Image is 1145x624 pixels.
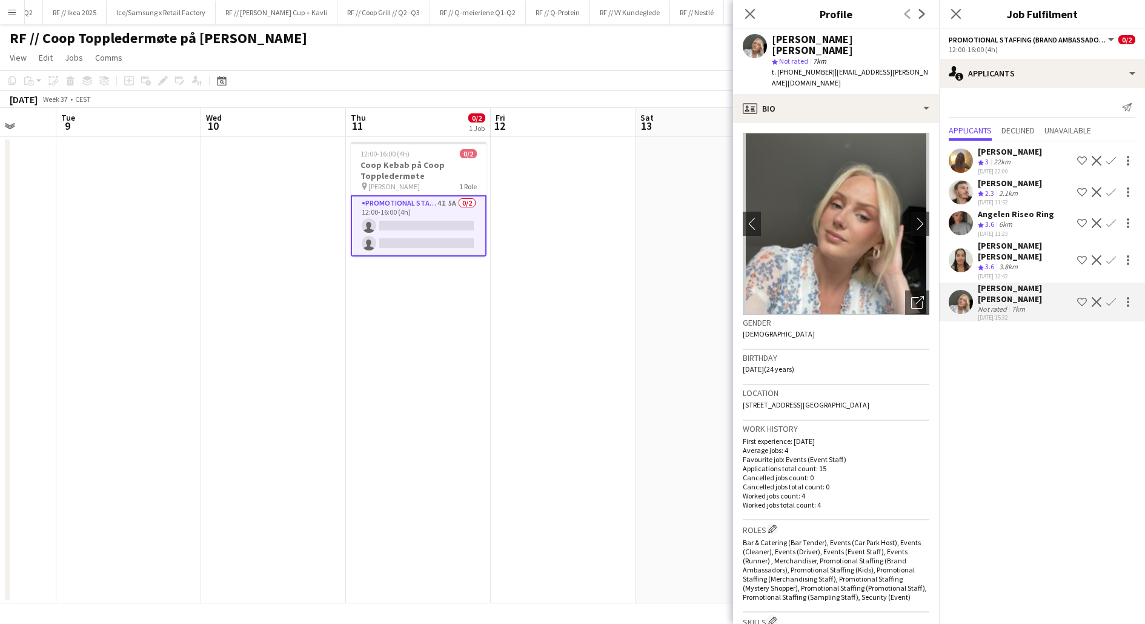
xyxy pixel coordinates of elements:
[743,538,927,602] span: Bar & Catering (Bar Tender), Events (Car Park Host), Events (Cleaner), Events (Driver), Events (E...
[459,182,477,191] span: 1 Role
[469,124,485,133] div: 1 Job
[724,1,816,24] button: RF // Coop Kebab Q1-Q2
[949,45,1135,54] div: 12:00-16:00 (4h)
[351,195,486,257] app-card-role: Promotional Staffing (Brand Ambassadors)4I5A0/212:00-16:00 (4h)
[743,437,929,446] p: First experience: [DATE]
[772,67,835,76] span: t. [PHONE_NUMBER]
[811,56,829,65] span: 7km
[496,112,505,123] span: Fri
[743,317,929,328] h3: Gender
[978,283,1072,304] div: [PERSON_NAME] [PERSON_NAME]
[978,178,1042,189] div: [PERSON_NAME]
[743,446,929,455] p: Average jobs: 4
[743,400,869,409] span: [STREET_ADDRESS][GEOGRAPHIC_DATA]
[216,1,337,24] button: RF // [PERSON_NAME] Cup + Kavli
[743,491,929,500] p: Worked jobs count: 4
[526,1,590,24] button: RF // Q-Protein
[670,1,724,24] button: RF // Nestlé
[978,198,1042,206] div: [DATE] 11:52
[206,112,222,123] span: Wed
[743,423,929,434] h3: Work history
[978,314,1072,321] div: [DATE] 15:32
[743,523,929,535] h3: Roles
[337,1,430,24] button: RF // Coop Grill // Q2 -Q3
[985,157,989,166] span: 3
[733,94,939,123] div: Bio
[59,119,75,133] span: 9
[779,56,808,65] span: Not rated
[772,67,928,87] span: | [EMAIL_ADDRESS][PERSON_NAME][DOMAIN_NAME]
[949,126,992,135] span: Applicants
[5,50,32,65] a: View
[10,52,27,63] span: View
[978,167,1042,175] div: [DATE] 22:00
[1001,126,1035,135] span: Declined
[430,1,526,24] button: RF // Q-meieriene Q1-Q2
[90,50,127,65] a: Comms
[43,1,107,24] button: RF // Ikea 2025
[1044,126,1091,135] span: Unavailable
[997,189,1020,199] div: 2.1km
[640,112,654,123] span: Sat
[949,35,1106,44] span: Promotional Staffing (Brand Ambassadors)
[991,157,1013,167] div: 22km
[978,230,1054,238] div: [DATE] 11:23
[743,133,929,315] img: Crew avatar or photo
[39,52,53,63] span: Edit
[351,112,366,123] span: Thu
[34,50,58,65] a: Edit
[978,272,1072,280] div: [DATE] 12:42
[494,119,505,133] span: 12
[351,159,486,181] h3: Coop Kebab på Coop Toppledermøte
[905,290,929,315] div: Open photos pop-in
[743,482,929,491] p: Cancelled jobs total count: 0
[743,500,929,509] p: Worked jobs total count: 4
[65,52,83,63] span: Jobs
[743,387,929,398] h3: Location
[460,149,477,158] span: 0/2
[743,364,794,374] span: [DATE] (24 years)
[997,262,1020,272] div: 3.8km
[978,146,1042,157] div: [PERSON_NAME]
[75,95,91,104] div: CEST
[733,6,939,22] h3: Profile
[204,119,222,133] span: 10
[743,455,929,464] p: Favourite job: Events (Event Staff)
[10,93,38,106] div: [DATE]
[360,149,410,158] span: 12:00-16:00 (4h)
[939,59,1145,88] div: Applicants
[1118,35,1135,44] span: 0/2
[1009,304,1027,314] div: 7km
[743,352,929,363] h3: Birthday
[985,220,994,229] span: 3.6
[978,304,1009,314] div: Not rated
[978,240,1072,262] div: [PERSON_NAME] [PERSON_NAME]
[468,113,485,122] span: 0/2
[939,6,1145,22] h3: Job Fulfilment
[743,473,929,482] p: Cancelled jobs count: 0
[997,220,1015,230] div: 6km
[349,119,366,133] span: 11
[368,182,420,191] span: [PERSON_NAME]
[40,95,70,104] span: Week 37
[978,209,1054,220] div: Angelen Riseo Ring
[639,119,654,133] span: 13
[95,52,122,63] span: Comms
[985,262,994,271] span: 3.6
[949,35,1116,44] button: Promotional Staffing (Brand Ambassadors)
[351,142,486,257] app-job-card: 12:00-16:00 (4h)0/2Coop Kebab på Coop Toppledermøte [PERSON_NAME]1 RolePromotional Staffing (Bran...
[743,329,815,338] span: [DEMOGRAPHIC_DATA]
[743,464,929,473] p: Applications total count: 15
[60,50,88,65] a: Jobs
[10,29,307,47] h1: RF // Coop Toppledermøte på [PERSON_NAME]
[985,189,994,198] span: 2.3
[772,34,929,56] div: [PERSON_NAME] [PERSON_NAME]
[107,1,216,24] button: Ice/Samsung x Retail Factory
[590,1,670,24] button: RF // VY Kundeglede
[61,112,75,123] span: Tue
